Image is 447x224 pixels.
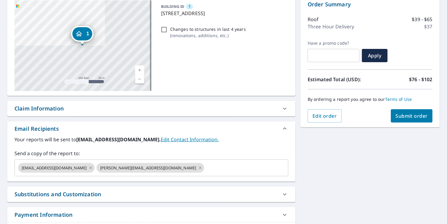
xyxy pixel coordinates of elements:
[409,76,433,83] p: $76 - $102
[396,113,428,119] span: Submit order
[170,32,246,39] p: ( renovations, additions, etc. )
[14,125,59,133] div: Email Recipients
[18,163,95,173] div: [EMAIL_ADDRESS][DOMAIN_NAME]
[362,49,388,62] button: Apply
[161,10,286,17] p: [STREET_ADDRESS]
[308,97,433,102] p: By ordering a report you agree to our
[308,16,319,23] p: Roof
[14,190,101,198] div: Substitutions and Customization
[161,4,184,9] p: BUILDING ID
[97,165,200,171] span: [PERSON_NAME][EMAIL_ADDRESS][DOMAIN_NAME]
[308,0,433,8] p: Order Summary
[14,136,288,143] label: Your reports will be sent to
[14,150,288,157] label: Send a copy of the report to:
[391,109,433,123] button: Submit order
[424,23,433,30] p: $37
[189,4,191,9] span: 1
[312,113,337,119] span: Edit order
[367,52,383,59] span: Apply
[7,207,296,222] div: Payment Information
[7,121,296,136] div: Email Recipients
[18,165,90,171] span: [EMAIL_ADDRESS][DOMAIN_NAME]
[135,75,144,84] a: Current Level 17, Zoom Out
[308,109,342,123] button: Edit order
[7,101,296,116] div: Claim Information
[308,23,354,30] p: Three Hour Delivery
[161,136,219,143] a: EditContactInfo
[97,163,204,173] div: [PERSON_NAME][EMAIL_ADDRESS][DOMAIN_NAME]
[7,187,296,202] div: Substitutions and Customization
[308,40,360,46] label: Have a promo code?
[135,66,144,75] a: Current Level 17, Zoom In
[412,16,433,23] p: $39 - $65
[71,26,93,45] div: Dropped pin, building 1, Residential property, 5025 Flatwater St Franklin, TN 37064
[14,104,64,113] div: Claim Information
[76,136,161,143] b: [EMAIL_ADDRESS][DOMAIN_NAME].
[14,211,72,219] div: Payment Information
[86,31,89,36] span: 1
[308,76,370,83] p: Estimated Total (USD):
[385,96,412,102] a: Terms of Use
[170,26,246,32] p: Changes to structures in last 4 years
